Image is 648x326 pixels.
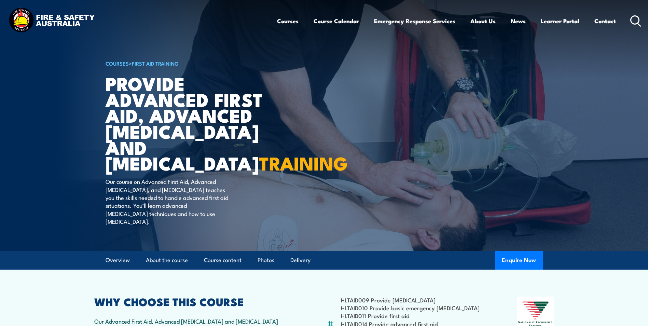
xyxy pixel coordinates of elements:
[132,59,179,67] a: First Aid Training
[204,251,242,269] a: Course content
[94,297,294,306] h2: WHY CHOOSE THIS COURSE
[341,296,484,304] li: HLTAID009 Provide [MEDICAL_DATA]
[259,148,348,177] strong: TRAINING
[106,59,129,67] a: COURSES
[258,251,274,269] a: Photos
[146,251,188,269] a: About the course
[511,12,526,30] a: News
[341,304,484,312] li: HLTAID010 Provide basic emergency [MEDICAL_DATA]
[106,75,274,171] h1: Provide Advanced First Aid, Advanced [MEDICAL_DATA] and [MEDICAL_DATA]
[341,312,484,320] li: HLTAID011 Provide first aid
[290,251,311,269] a: Delivery
[106,59,274,67] h6: >
[106,177,230,225] p: Our course on Advanced First Aid, Advanced [MEDICAL_DATA], and [MEDICAL_DATA] teaches you the ski...
[106,251,130,269] a: Overview
[277,12,299,30] a: Courses
[541,12,579,30] a: Learner Portal
[314,12,359,30] a: Course Calendar
[374,12,455,30] a: Emergency Response Services
[495,251,543,270] button: Enquire Now
[594,12,616,30] a: Contact
[470,12,496,30] a: About Us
